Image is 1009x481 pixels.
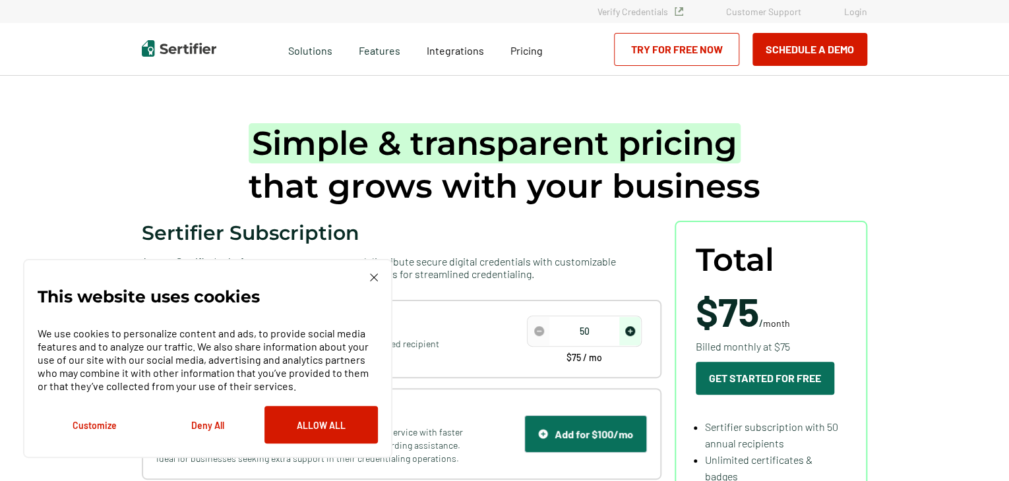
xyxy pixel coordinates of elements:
img: Decrease Icon [534,326,544,336]
span: increase number [619,317,640,345]
div: Add for $100/mo [538,428,633,440]
iframe: Chat Widget [943,418,1009,481]
img: Increase Icon [625,326,635,336]
a: Login [844,6,867,17]
span: Simple & transparent pricing [249,123,741,163]
button: Get Started For Free [696,362,834,395]
a: Try for Free Now [614,33,739,66]
button: Customize [38,406,151,443]
span: Access Sertifier’s platform to create, manage, and distribute secure digital credentials with cus... [142,255,661,280]
button: Support IconAdd for $100/mo [524,415,647,453]
span: / [696,291,790,331]
span: Pricing [510,44,543,57]
span: Sertifier Subscription [142,221,359,245]
span: Solutions [288,41,332,57]
img: Support Icon [538,429,548,439]
span: decrease number [528,317,549,345]
a: Integrations [427,41,484,57]
p: We use cookies to personalize content and ads, to provide social media features and to analyze ou... [38,327,378,393]
img: Verified [675,7,683,16]
p: This website uses cookies [38,290,260,303]
button: Allow All [264,406,378,443]
span: $75 [696,287,759,335]
button: Deny All [151,406,264,443]
a: Pricing [510,41,543,57]
img: Cookie Popup Close [370,273,378,281]
span: Billed monthly at $75 [696,338,790,354]
button: Schedule a Demo [752,33,867,66]
h1: that grows with your business [249,122,760,208]
span: Sertifier subscription with 50 annual recipients [705,420,838,449]
span: month [763,318,790,329]
span: $75 / mo [566,353,602,362]
span: Features [359,41,400,57]
a: Verify Credentials [597,6,683,17]
a: Customer Support [726,6,801,17]
img: Sertifier | Digital Credentialing Platform [142,40,216,57]
span: Integrations [427,44,484,57]
span: Total [696,242,774,278]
